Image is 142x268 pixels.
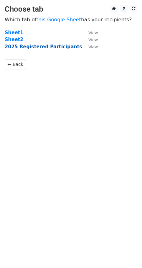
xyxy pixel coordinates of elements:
[5,16,137,23] p: Which tab of has your recipients?
[5,60,26,69] a: ← Back
[88,30,98,35] small: View
[5,37,23,42] a: Sheet2
[82,44,98,50] a: View
[111,238,142,268] iframe: Chat Widget
[82,30,98,35] a: View
[82,37,98,42] a: View
[88,45,98,49] small: View
[5,5,137,14] h3: Choose tab
[5,30,23,35] a: Sheet1
[5,44,82,50] a: 2025 Registered Participants
[36,17,81,23] a: this Google Sheet
[88,37,98,42] small: View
